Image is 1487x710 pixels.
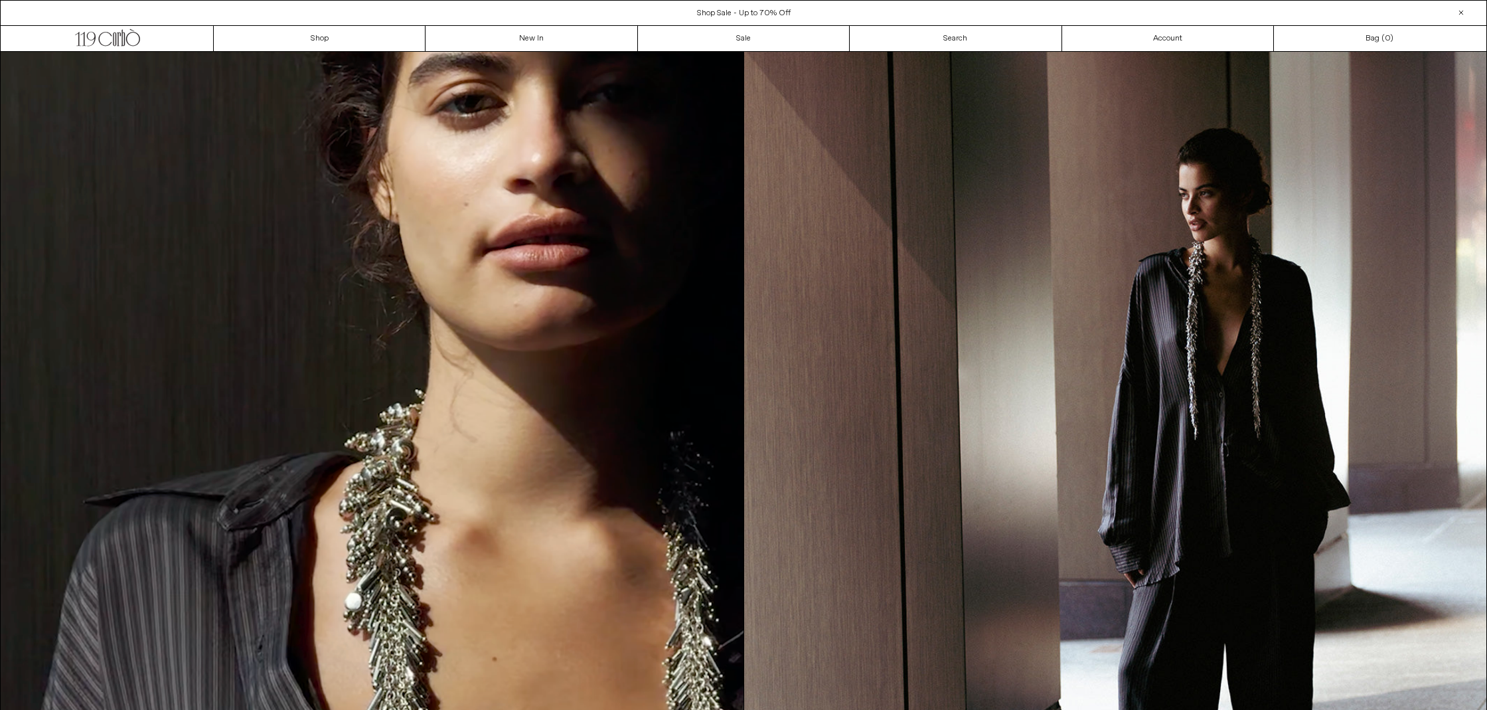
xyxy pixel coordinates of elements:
[638,26,850,51] a: Sale
[1385,33,1393,44] span: )
[1274,26,1486,51] a: Bag ()
[697,8,791,19] a: Shop Sale - Up to 70% Off
[1385,33,1390,44] span: 0
[426,26,637,51] a: New In
[214,26,426,51] a: Shop
[850,26,1061,51] a: Search
[1062,26,1274,51] a: Account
